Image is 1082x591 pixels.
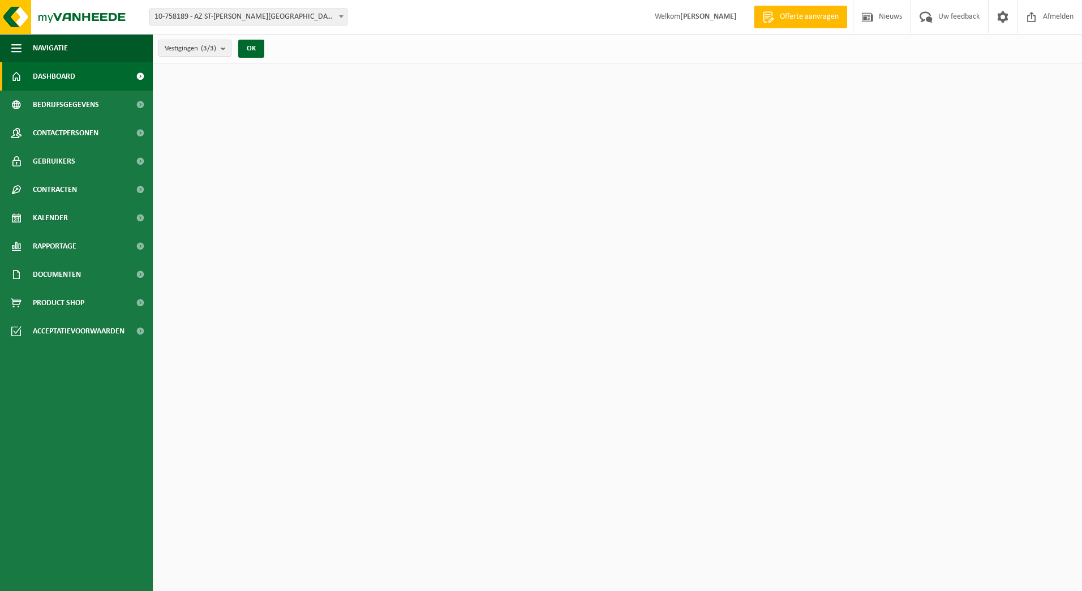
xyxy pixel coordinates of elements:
[33,204,68,232] span: Kalender
[33,62,75,91] span: Dashboard
[201,45,216,52] count: (3/3)
[680,12,737,21] strong: [PERSON_NAME]
[33,91,99,119] span: Bedrijfsgegevens
[33,289,84,317] span: Product Shop
[150,9,347,25] span: 10-758189 - AZ ST-LUCAS BRUGGE - ASSEBROEK
[33,119,98,147] span: Contactpersonen
[33,175,77,204] span: Contracten
[158,40,231,57] button: Vestigingen(3/3)
[754,6,847,28] a: Offerte aanvragen
[33,147,75,175] span: Gebruikers
[238,40,264,58] button: OK
[33,317,124,345] span: Acceptatievoorwaarden
[33,34,68,62] span: Navigatie
[165,40,216,57] span: Vestigingen
[149,8,347,25] span: 10-758189 - AZ ST-LUCAS BRUGGE - ASSEBROEK
[777,11,841,23] span: Offerte aanvragen
[33,232,76,260] span: Rapportage
[33,260,81,289] span: Documenten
